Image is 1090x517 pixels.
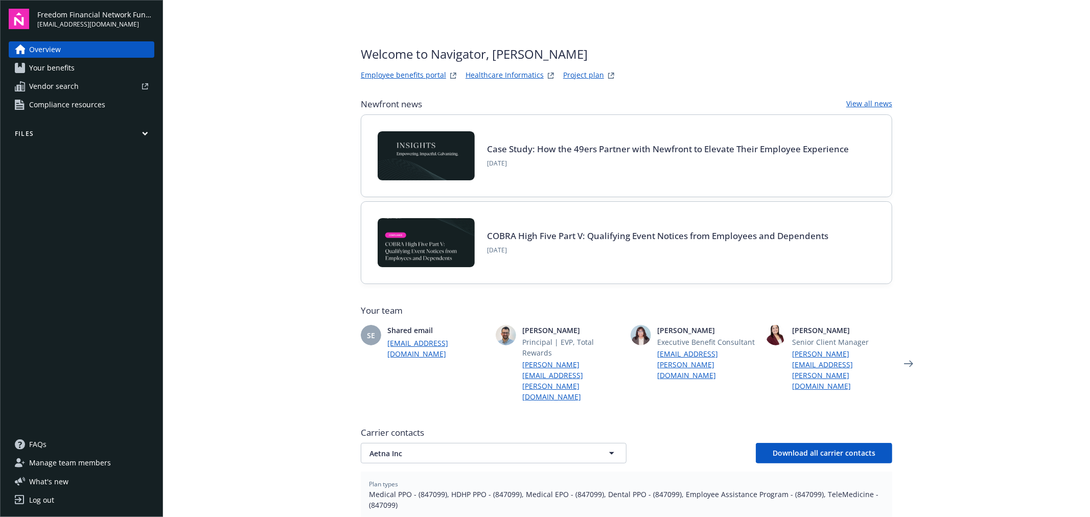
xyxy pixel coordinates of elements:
span: Overview [29,41,61,58]
a: Employee benefits portal [361,69,446,82]
span: [EMAIL_ADDRESS][DOMAIN_NAME] [37,20,154,29]
span: Senior Client Manager [792,337,892,347]
a: COBRA High Five Part V: Qualifying Event Notices from Employees and Dependents [487,230,828,242]
img: photo [766,325,786,345]
span: [DATE] [487,246,828,255]
a: View all news [846,98,892,110]
a: Vendor search [9,78,154,95]
span: [PERSON_NAME] [657,325,757,336]
img: photo [496,325,516,345]
a: [EMAIL_ADDRESS][PERSON_NAME][DOMAIN_NAME] [657,348,757,381]
img: navigator-logo.svg [9,9,29,29]
span: Principal | EVP, Total Rewards [522,337,622,358]
button: Freedom Financial Network Funding, LLC[EMAIL_ADDRESS][DOMAIN_NAME] [37,9,154,29]
a: [PERSON_NAME][EMAIL_ADDRESS][PERSON_NAME][DOMAIN_NAME] [522,359,622,402]
img: BLOG-Card Image - Compliance - COBRA High Five Pt 5 - 09-11-25.jpg [378,218,475,267]
a: striveWebsite [447,69,459,82]
span: Shared email [387,325,488,336]
img: photo [631,325,651,345]
span: Welcome to Navigator , [PERSON_NAME] [361,45,617,63]
span: [DATE] [487,159,849,168]
a: Overview [9,41,154,58]
span: Compliance resources [29,97,105,113]
a: springbukWebsite [545,69,557,82]
img: Card Image - INSIGHTS copy.png [378,131,475,180]
a: Your benefits [9,60,154,76]
a: [PERSON_NAME][EMAIL_ADDRESS][PERSON_NAME][DOMAIN_NAME] [792,348,892,391]
a: projectPlanWebsite [605,69,617,82]
a: Case Study: How the 49ers Partner with Newfront to Elevate Their Employee Experience [487,143,849,155]
a: [EMAIL_ADDRESS][DOMAIN_NAME] [387,338,488,359]
span: [PERSON_NAME] [522,325,622,336]
button: Files [9,129,154,142]
span: Freedom Financial Network Funding, LLC [37,9,154,20]
span: Newfront news [361,98,422,110]
span: SE [367,330,375,341]
span: Vendor search [29,78,79,95]
a: Compliance resources [9,97,154,113]
span: Executive Benefit Consultant [657,337,757,347]
span: Your team [361,304,892,317]
a: Project plan [563,69,604,82]
a: Healthcare Informatics [466,69,544,82]
span: [PERSON_NAME] [792,325,892,336]
a: Next [900,356,917,372]
span: Your benefits [29,60,75,76]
